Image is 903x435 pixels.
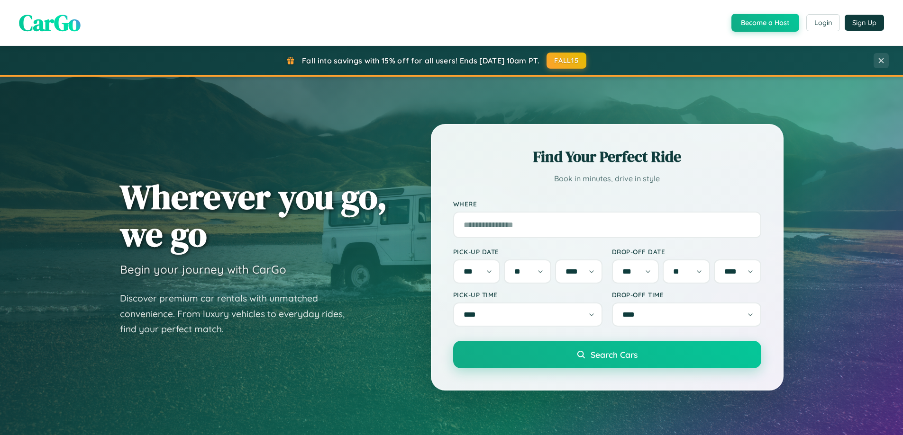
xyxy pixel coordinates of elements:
button: Become a Host [731,14,799,32]
label: Drop-off Date [612,248,761,256]
h3: Begin your journey with CarGo [120,262,286,276]
h2: Find Your Perfect Ride [453,146,761,167]
button: Login [806,14,840,31]
button: FALL15 [547,53,586,69]
label: Where [453,200,761,208]
p: Discover premium car rentals with unmatched convenience. From luxury vehicles to everyday rides, ... [120,291,357,337]
span: Search Cars [591,349,638,360]
label: Drop-off Time [612,291,761,299]
button: Sign Up [845,15,884,31]
h1: Wherever you go, we go [120,178,387,253]
label: Pick-up Time [453,291,602,299]
label: Pick-up Date [453,248,602,256]
span: Fall into savings with 15% off for all users! Ends [DATE] 10am PT. [302,56,539,65]
span: CarGo [19,7,81,38]
button: Search Cars [453,341,761,368]
p: Book in minutes, drive in style [453,172,761,186]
